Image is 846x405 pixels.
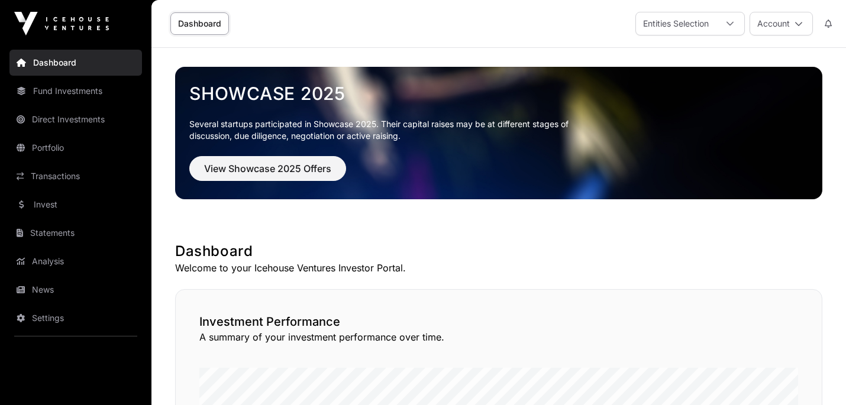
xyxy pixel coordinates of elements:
h2: Investment Performance [199,313,798,330]
a: Showcase 2025 [189,83,808,104]
h1: Dashboard [175,242,822,261]
img: Showcase 2025 [175,67,822,199]
img: Icehouse Ventures Logo [14,12,109,35]
a: Statements [9,220,142,246]
a: Dashboard [9,50,142,76]
a: Settings [9,305,142,331]
p: Several startups participated in Showcase 2025. Their capital raises may be at different stages o... [189,118,587,142]
a: News [9,277,142,303]
a: Analysis [9,248,142,274]
button: View Showcase 2025 Offers [189,156,346,181]
a: Transactions [9,163,142,189]
a: Invest [9,192,142,218]
a: Dashboard [170,12,229,35]
a: View Showcase 2025 Offers [189,168,346,180]
button: Account [750,12,813,35]
div: Entities Selection [636,12,716,35]
a: Fund Investments [9,78,142,104]
a: Portfolio [9,135,142,161]
a: Direct Investments [9,106,142,132]
p: Welcome to your Icehouse Ventures Investor Portal. [175,261,822,275]
p: A summary of your investment performance over time. [199,330,798,344]
span: View Showcase 2025 Offers [204,161,331,176]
